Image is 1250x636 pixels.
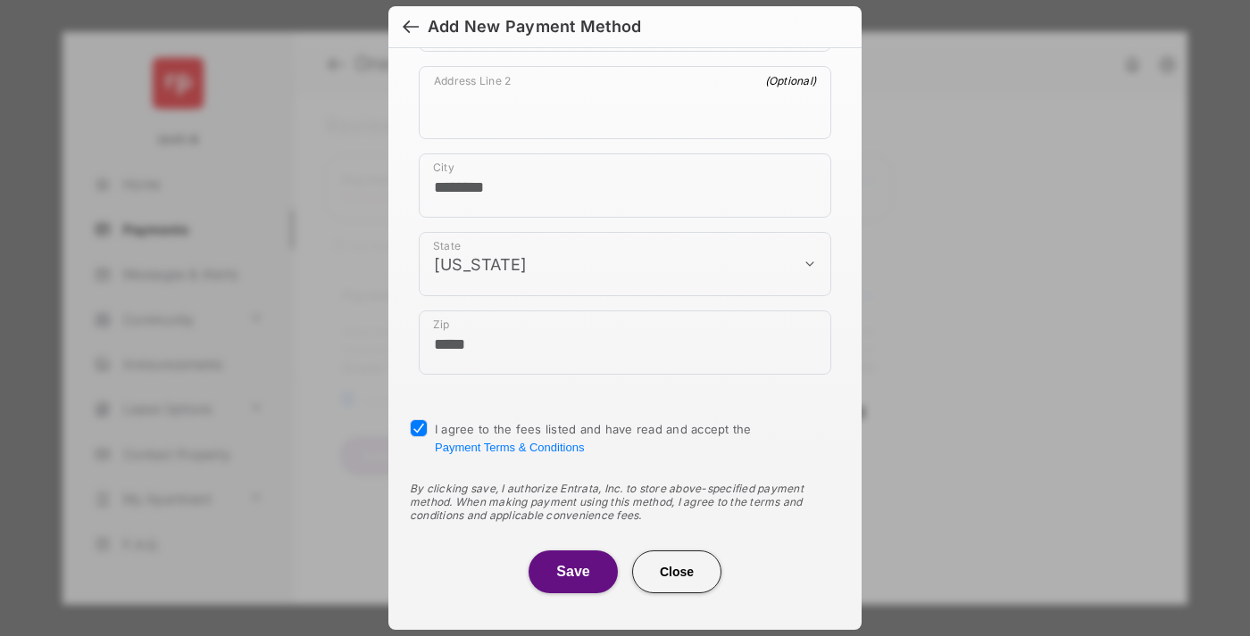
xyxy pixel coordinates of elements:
div: Add New Payment Method [428,17,641,37]
div: payment_method_screening[postal_addresses][administrativeArea] [419,232,831,296]
div: payment_method_screening[postal_addresses][postalCode] [419,310,831,375]
div: payment_method_screening[postal_addresses][locality] [419,153,831,218]
button: Save [529,550,618,593]
button: I agree to the fees listed and have read and accept the [435,441,584,454]
span: I agree to the fees listed and have read and accept the [435,422,752,454]
div: payment_method_screening[postal_addresses][addressLine2] [419,66,831,139]
button: Close [632,550,721,593]
div: By clicking save, I authorize Entrata, Inc. to store above-specified payment method. When making ... [410,482,840,522]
